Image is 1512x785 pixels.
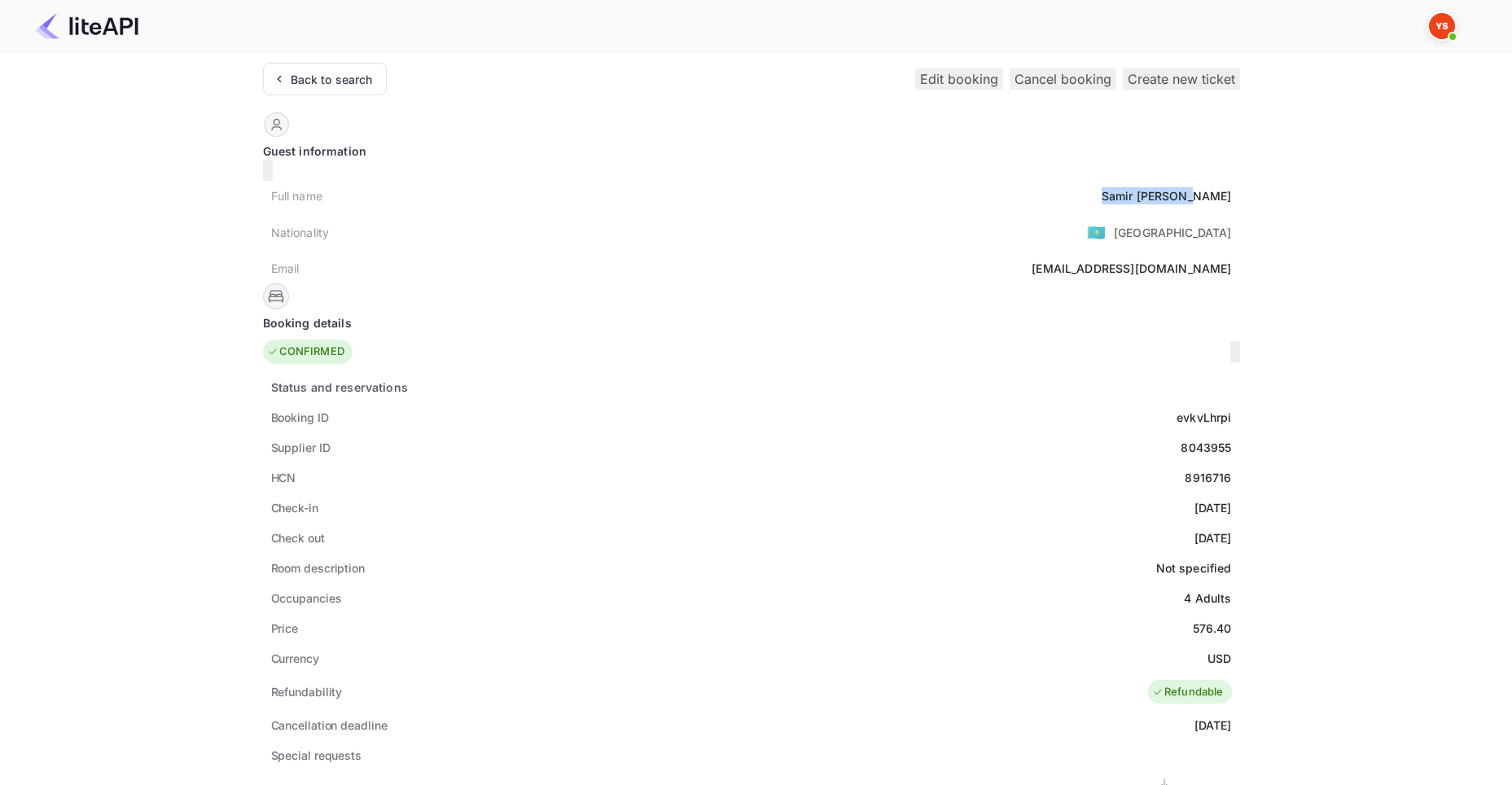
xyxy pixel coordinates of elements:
div: Occupancies [271,590,342,607]
div: 4 Adults [1184,590,1231,607]
div: Nationality [271,224,330,241]
div: Cancellation deadline [271,717,388,734]
div: 8916716 [1185,469,1231,486]
div: Booking details [263,314,1240,331]
span: United States [1087,217,1106,247]
div: Currency [271,650,319,667]
div: Check-in [271,499,318,516]
div: Booking ID [271,409,329,426]
div: [DATE] [1194,717,1232,734]
div: 8043955 [1181,439,1231,456]
div: Supplier ID [271,439,331,456]
img: Yandex Support [1429,13,1455,39]
div: Status and reservations [271,379,408,396]
div: Refundability [271,683,343,700]
div: Back to search [291,71,373,88]
div: Check out [271,529,325,546]
div: Full name [271,187,322,204]
div: Guest information [263,143,1240,160]
button: Create new ticket [1123,68,1240,90]
div: Special requests [271,747,362,764]
div: [EMAIL_ADDRESS][DOMAIN_NAME] [1032,260,1231,277]
div: Room description [271,559,365,577]
div: [DATE] [1194,499,1232,516]
div: [DATE] [1194,529,1232,546]
div: Price [271,620,299,637]
div: Refundable [1152,684,1224,700]
div: 576.40 [1193,620,1232,637]
div: USD [1207,650,1231,667]
img: LiteAPI Logo [36,13,138,39]
div: HCN [271,469,296,486]
div: Email [271,260,300,277]
div: evkvLhrpi [1177,409,1231,426]
button: Edit booking [915,68,1003,90]
div: CONFIRMED [267,344,344,360]
button: Cancel booking [1010,68,1116,90]
div: Not specified [1156,559,1232,577]
div: [GEOGRAPHIC_DATA] [1114,224,1232,241]
div: Samir [PERSON_NAME] [1102,187,1232,204]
